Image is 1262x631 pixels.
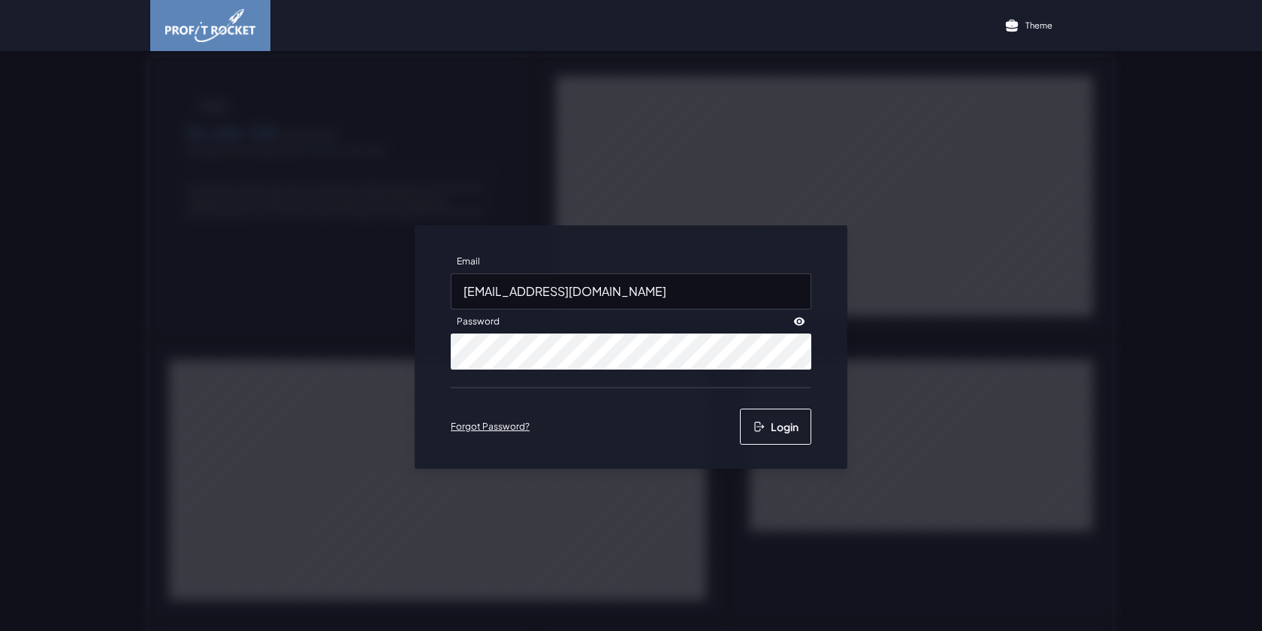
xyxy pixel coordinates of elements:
[740,409,811,445] button: Login
[451,249,486,273] label: Email
[1025,20,1052,31] p: Theme
[451,421,530,433] a: Forgot Password?
[451,309,506,334] label: Password
[165,9,255,42] img: image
